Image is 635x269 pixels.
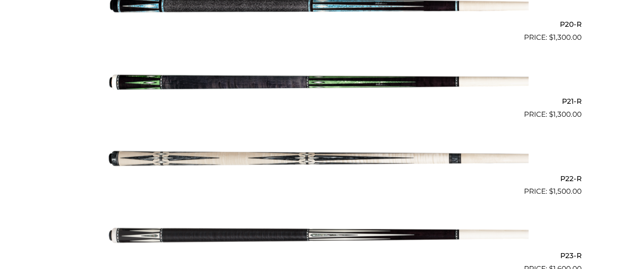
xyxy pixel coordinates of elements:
[549,187,553,195] span: $
[54,171,582,186] h2: P22-R
[54,94,582,109] h2: P21-R
[107,46,529,117] img: P21-R
[549,110,582,118] bdi: 1,300.00
[549,33,553,41] span: $
[54,248,582,263] h2: P23-R
[549,33,582,41] bdi: 1,300.00
[54,46,582,120] a: P21-R $1,300.00
[549,187,582,195] bdi: 1,500.00
[54,123,582,197] a: P22-R $1,500.00
[54,16,582,32] h2: P20-R
[107,123,529,194] img: P22-R
[549,110,553,118] span: $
